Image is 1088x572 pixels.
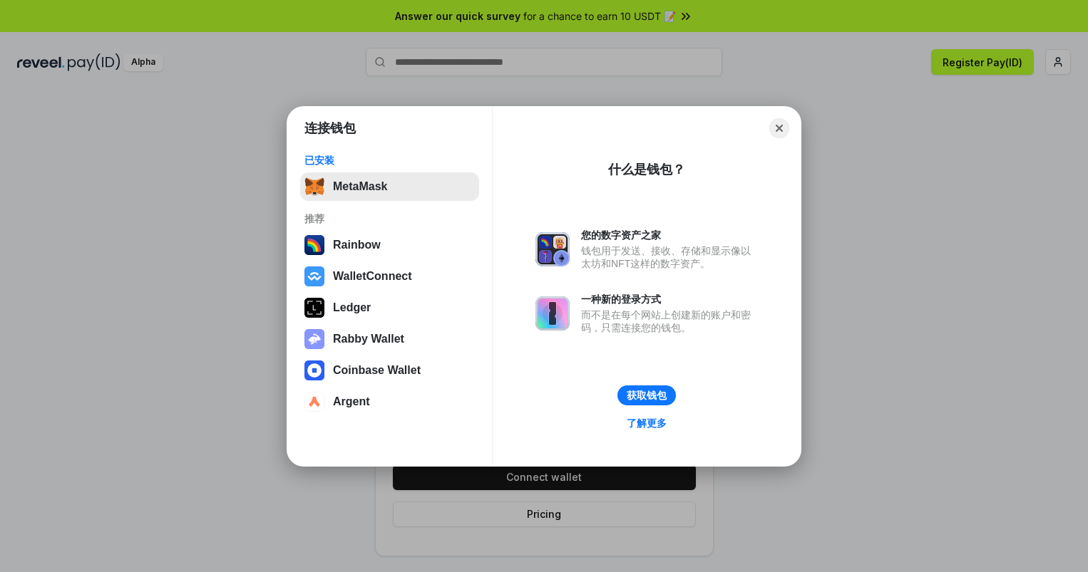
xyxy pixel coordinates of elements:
button: Rabby Wallet [300,325,479,353]
img: svg+xml,%3Csvg%20xmlns%3D%22http%3A%2F%2Fwww.w3.org%2F2000%2Fsvg%22%20fill%3D%22none%22%20viewBox... [535,296,570,331]
button: Close [769,118,789,138]
img: svg+xml,%3Csvg%20width%3D%2228%22%20height%3D%2228%22%20viewBox%3D%220%200%2028%2028%22%20fill%3D... [304,266,324,286]
img: svg+xml,%3Csvg%20width%3D%2228%22%20height%3D%2228%22%20viewBox%3D%220%200%2028%2028%22%20fill%3D... [304,360,324,380]
div: 推荐 [304,212,475,225]
div: 已安装 [304,154,475,167]
button: WalletConnect [300,262,479,291]
div: 而不是在每个网站上创建新的账户和密码，只需连接您的钱包。 [581,308,758,334]
div: 什么是钱包？ [608,161,685,178]
img: svg+xml,%3Csvg%20xmlns%3D%22http%3A%2F%2Fwww.w3.org%2F2000%2Fsvg%22%20fill%3D%22none%22%20viewBox... [535,232,570,266]
div: 一种新的登录方式 [581,293,758,306]
div: Coinbase Wallet [333,364,421,377]
div: WalletConnect [333,270,412,283]
div: MetaMask [333,180,387,193]
button: Ledger [300,293,479,322]
button: Coinbase Wallet [300,356,479,385]
div: 钱包用于发送、接收、存储和显示像以太坊和NFT这样的数字资产。 [581,244,758,270]
button: MetaMask [300,172,479,201]
button: 获取钱包 [617,385,676,405]
div: Rabby Wallet [333,333,404,345]
div: Argent [333,395,370,408]
h1: 连接钱包 [304,120,356,137]
div: 了解更多 [627,417,667,430]
img: svg+xml,%3Csvg%20fill%3D%22none%22%20height%3D%2233%22%20viewBox%3D%220%200%2035%2033%22%20width%... [304,177,324,197]
div: 您的数字资产之家 [581,229,758,241]
img: svg+xml,%3Csvg%20width%3D%2228%22%20height%3D%2228%22%20viewBox%3D%220%200%2028%2028%22%20fill%3D... [304,392,324,412]
div: 获取钱包 [627,389,667,402]
img: svg+xml,%3Csvg%20xmlns%3D%22http%3A%2F%2Fwww.w3.org%2F2000%2Fsvg%22%20width%3D%2228%22%20height%3... [304,298,324,318]
img: svg+xml,%3Csvg%20width%3D%22120%22%20height%3D%22120%22%20viewBox%3D%220%200%20120%20120%22%20fil... [304,235,324,255]
button: Rainbow [300,231,479,259]
img: svg+xml,%3Csvg%20xmlns%3D%22http%3A%2F%2Fwww.w3.org%2F2000%2Fsvg%22%20fill%3D%22none%22%20viewBox... [304,329,324,349]
a: 了解更多 [618,414,675,432]
div: Ledger [333,301,371,314]
div: Rainbow [333,239,381,251]
button: Argent [300,388,479,416]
